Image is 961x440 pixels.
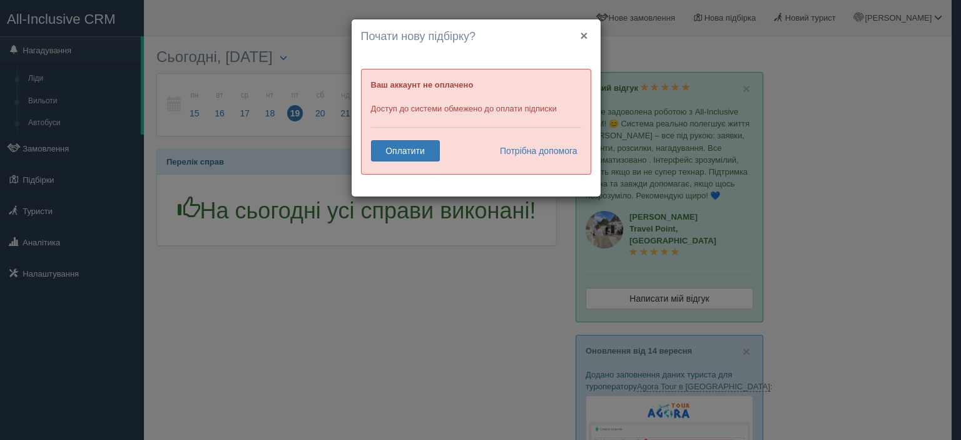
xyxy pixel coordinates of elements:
[361,29,591,45] h4: Почати нову підбірку?
[371,140,440,161] a: Оплатити
[361,69,591,175] div: Доступ до системи обмежено до оплати підписки
[492,140,578,161] a: Потрібна допомога
[371,80,474,90] b: Ваш аккаунт не оплачено
[580,29,587,42] button: ×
